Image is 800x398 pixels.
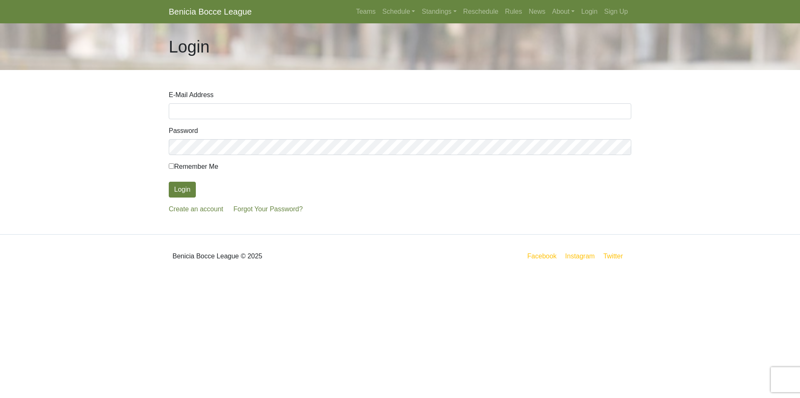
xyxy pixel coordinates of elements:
label: Password [169,126,198,136]
a: Standings [418,3,460,20]
a: Login [578,3,601,20]
h1: Login [169,37,210,57]
a: Sign Up [601,3,631,20]
a: Schedule [379,3,419,20]
a: Teams [352,3,379,20]
label: Remember Me [169,162,218,172]
input: Remember Me [169,163,174,169]
a: Benicia Bocce League [169,3,252,20]
a: Forgot Your Password? [233,205,302,213]
label: E-Mail Address [169,90,214,100]
a: Rules [502,3,525,20]
a: News [525,3,549,20]
a: About [549,3,578,20]
div: Benicia Bocce League © 2025 [162,241,400,271]
button: Login [169,182,196,198]
a: Reschedule [460,3,502,20]
a: Twitter [602,251,630,261]
a: Facebook [526,251,558,261]
a: Instagram [563,251,596,261]
a: Create an account [169,205,223,213]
